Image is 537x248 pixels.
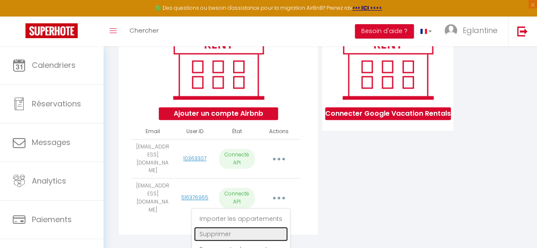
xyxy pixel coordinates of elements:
a: Importer les appartements [194,212,288,226]
span: Calendriers [32,60,76,70]
img: logout [517,26,528,36]
button: Ajouter un compte Airbnb [159,107,278,120]
p: Connecté API [219,149,254,169]
span: Réservations [32,98,81,109]
th: User ID [174,124,216,139]
a: >>> ICI <<<< [352,4,382,11]
button: Besoin d'aide ? [355,24,414,39]
span: Paiements [32,214,72,225]
img: rent.png [164,22,273,103]
td: [EMAIL_ADDRESS][DOMAIN_NAME] [132,178,174,217]
th: État [216,124,258,139]
span: Messages [32,137,70,148]
a: Chercher [123,17,165,46]
button: Connecter Google Vacation Rentals [325,107,451,120]
img: rent.png [334,22,442,103]
img: ... [444,24,457,37]
span: Chercher [129,26,159,35]
a: ... Eglantine [438,17,508,46]
a: 516376965 [181,194,208,201]
span: Eglantine [463,25,498,36]
a: Supprimer [194,227,288,241]
span: Analytics [32,176,66,186]
img: Super Booking [25,23,78,38]
td: [EMAIL_ADDRESS][DOMAIN_NAME] [132,139,174,178]
a: 10363307 [183,155,206,162]
th: Actions [258,124,300,139]
p: Connecté API [219,188,254,208]
th: Email [132,124,174,139]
